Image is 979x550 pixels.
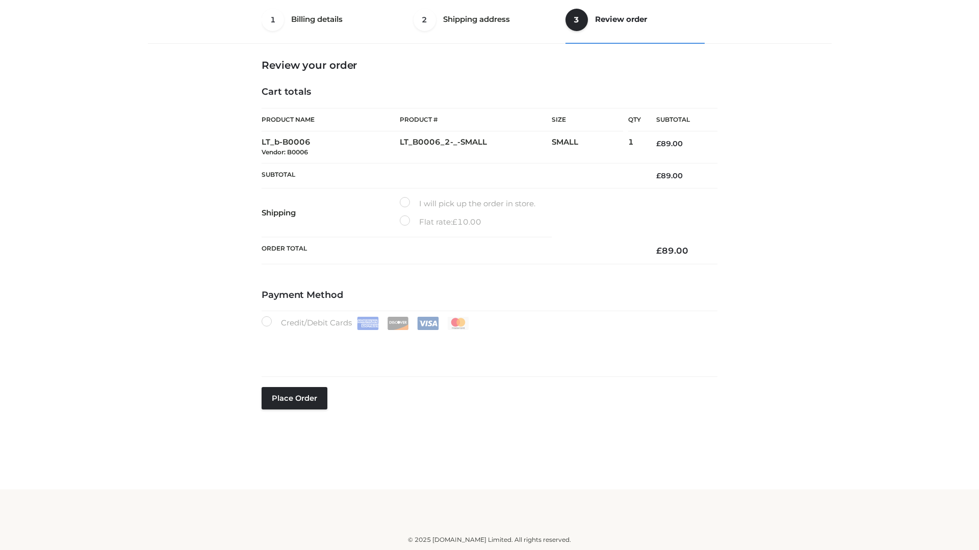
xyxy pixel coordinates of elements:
td: LT_B0006_2-_-SMALL [400,131,552,163]
bdi: 89.00 [656,171,683,180]
bdi: 10.00 [452,217,481,227]
iframe: Secure payment input frame [260,328,715,365]
span: £ [656,171,661,180]
h3: Review your order [262,59,717,71]
h4: Cart totals [262,87,717,98]
img: Discover [387,317,409,330]
div: © 2025 [DOMAIN_NAME] Limited. All rights reserved. [151,535,828,545]
td: LT_b-B0006 [262,131,400,163]
img: Amex [357,317,379,330]
td: 1 [628,131,641,163]
th: Product # [400,108,552,131]
span: £ [656,245,662,256]
h4: Payment Method [262,290,717,301]
label: Credit/Debit Cards [262,316,470,330]
span: £ [656,139,661,148]
bdi: 89.00 [656,245,688,256]
small: Vendor: B0006 [262,148,308,156]
label: I will pick up the order in store. [400,197,535,210]
th: Subtotal [641,108,717,131]
th: Size [552,108,623,131]
th: Order Total [262,237,641,264]
th: Product Name [262,108,400,131]
button: Place order [262,387,327,409]
img: Visa [417,317,439,330]
td: SMALL [552,131,628,163]
th: Subtotal [262,163,641,188]
label: Flat rate: [400,215,481,229]
th: Shipping [262,188,400,237]
bdi: 89.00 [656,139,683,148]
img: Mastercard [447,317,469,330]
th: Qty [628,108,641,131]
span: £ [452,217,457,227]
